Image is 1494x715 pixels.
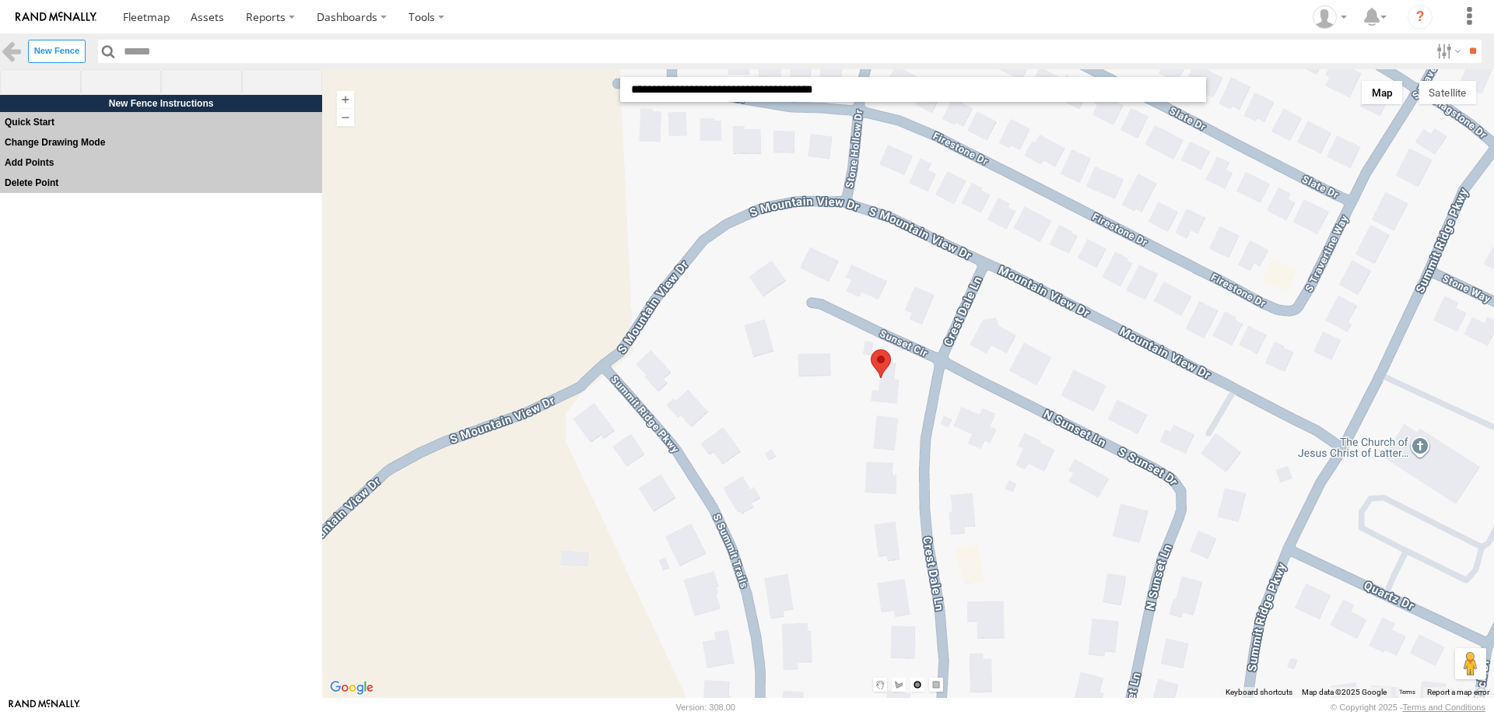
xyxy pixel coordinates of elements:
[676,703,735,712] div: Version: 308.00
[9,699,80,715] a: Visit our Website
[326,678,377,698] img: Google
[1331,703,1485,712] div: © Copyright 2025 -
[337,108,355,126] button: Zoom out
[1403,703,1485,712] a: Terms and Conditions
[1362,81,1403,104] button: Show street map
[892,678,906,692] button: Draw a shape
[81,69,162,96] span: Free draw a fence using lines
[326,678,377,698] a: Open this area in Google Maps (opens a new window)
[1419,81,1476,104] button: Show satellite imagery
[16,12,96,23] img: rand-logo.svg
[1430,40,1464,62] label: Search Filter Options
[1427,688,1489,696] a: Report a map error
[929,678,943,692] button: Draw a rectangle
[1307,5,1352,29] div: Allen Bauer
[1302,688,1387,696] span: Map data ©2025 Google
[161,69,242,96] span: Draw a fence using a radius from the start location
[337,90,355,108] button: Zoom in
[1408,5,1433,30] i: ?
[910,678,924,692] button: Draw a circle
[1399,689,1415,696] a: Terms (opens in new tab)
[28,40,86,62] label: Create New Fence
[873,678,887,692] button: Stop drawing
[242,69,323,96] span: Draw a fence using a Rectangle
[1226,687,1292,698] button: Keyboard shortcuts
[1455,648,1486,679] button: Drag Pegman onto the map to open Street View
